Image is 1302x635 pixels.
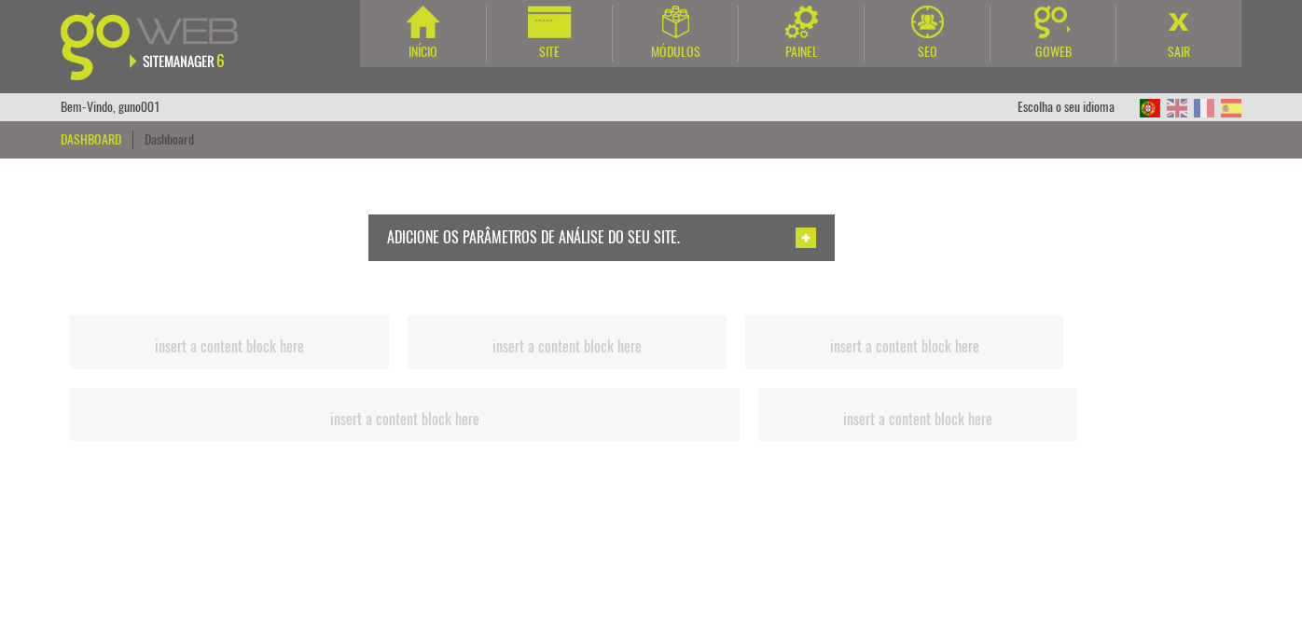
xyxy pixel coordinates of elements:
[796,228,816,248] img: Adicionar
[785,6,818,38] img: Painel
[662,6,689,38] img: Módulos
[1034,6,1073,38] img: Goweb
[911,6,944,38] img: SEO
[1140,99,1160,117] img: PT
[61,93,160,121] div: Bem-Vindo, guno001
[739,43,864,62] div: Painel
[75,338,384,355] h2: insert a content block here
[1194,99,1214,117] img: FR
[613,43,738,62] div: Módulos
[1018,93,1133,121] div: Escolha o seu idioma
[763,411,1073,428] h2: insert a content block here
[487,43,612,62] div: Site
[990,43,1115,62] div: Goweb
[412,338,722,355] h2: insert a content block here
[407,6,439,38] img: Início
[145,131,194,148] a: Dashboard
[1167,99,1187,117] img: EN
[1116,43,1241,62] div: Sair
[75,411,735,428] h2: insert a content block here
[750,338,1060,355] h2: insert a content block here
[387,228,680,247] span: Adicione os parâmetros de análise do seu site.
[865,43,990,62] div: SEO
[61,12,259,80] img: Goweb
[528,6,572,38] img: Site
[61,131,133,149] div: Dashboard
[360,43,486,62] div: Início
[1221,99,1241,117] img: ES
[79,214,1123,261] a: Adicione os parâmetros de análise do seu site. Adicionar
[1163,6,1196,38] img: Sair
